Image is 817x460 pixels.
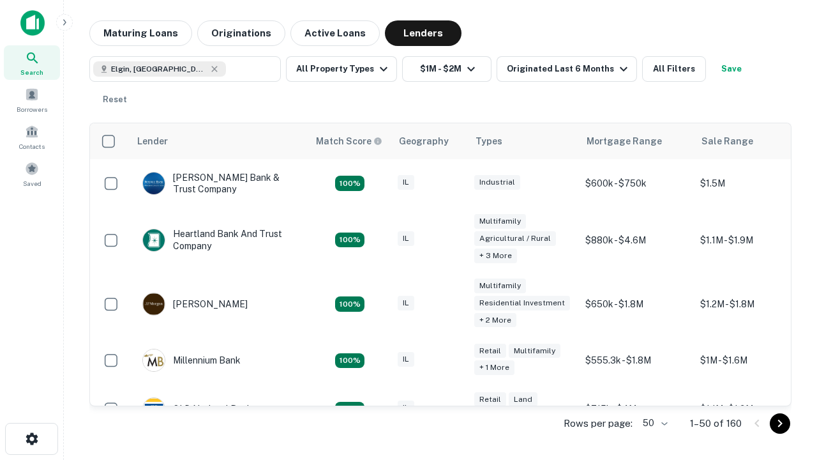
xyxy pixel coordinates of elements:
[474,313,516,328] div: + 2 more
[197,20,285,46] button: Originations
[142,349,241,372] div: Millennium Bank
[398,401,414,415] div: IL
[143,349,165,371] img: picture
[579,385,694,433] td: $715k - $4M
[142,172,296,195] div: [PERSON_NAME] Bank & Trust Company
[402,56,491,82] button: $1M - $2M
[694,385,809,433] td: $1.1M - $1.9M
[17,104,47,114] span: Borrowers
[753,358,817,419] iframe: Chat Widget
[474,344,506,358] div: Retail
[130,123,308,159] th: Lender
[4,157,60,191] a: Saved
[398,175,414,190] div: IL
[398,231,414,246] div: IL
[335,353,364,369] div: Matching Properties: 16, hasApolloMatch: undefined
[564,416,633,431] p: Rows per page:
[694,159,809,208] td: $1.5M
[474,249,517,263] div: + 3 more
[468,123,579,159] th: Types
[19,141,45,151] span: Contacts
[4,119,60,154] a: Contacts
[94,87,135,112] button: Reset
[474,231,556,246] div: Agricultural / Rural
[335,296,364,312] div: Matching Properties: 24, hasApolloMatch: undefined
[385,20,461,46] button: Lenders
[476,134,502,149] div: Types
[690,416,742,431] p: 1–50 of 160
[497,56,637,82] button: Originated Last 6 Months
[399,134,449,149] div: Geography
[143,229,165,251] img: picture
[474,360,514,375] div: + 1 more
[638,414,670,433] div: 50
[316,134,382,148] div: Capitalize uses an advanced AI algorithm to match your search with the best lender. The match sco...
[509,344,560,358] div: Multifamily
[398,296,414,310] div: IL
[694,208,809,272] td: $1.1M - $1.9M
[701,134,753,149] div: Sale Range
[770,413,790,434] button: Go to next page
[308,123,391,159] th: Capitalize uses an advanced AI algorithm to match your search with the best lender. The match sco...
[142,397,252,420] div: OLD National Bank
[4,82,60,117] a: Borrowers
[694,123,809,159] th: Sale Range
[286,56,397,82] button: All Property Types
[474,175,520,190] div: Industrial
[474,296,570,310] div: Residential Investment
[23,178,41,188] span: Saved
[642,56,706,82] button: All Filters
[111,63,207,75] span: Elgin, [GEOGRAPHIC_DATA], [GEOGRAPHIC_DATA]
[142,228,296,251] div: Heartland Bank And Trust Company
[587,134,662,149] div: Mortgage Range
[143,398,165,420] img: picture
[316,134,380,148] h6: Match Score
[143,293,165,315] img: picture
[335,402,364,417] div: Matching Properties: 22, hasApolloMatch: undefined
[507,61,631,77] div: Originated Last 6 Months
[579,272,694,337] td: $650k - $1.8M
[20,10,45,36] img: capitalize-icon.png
[335,176,364,191] div: Matching Properties: 28, hasApolloMatch: undefined
[89,20,192,46] button: Maturing Loans
[4,45,60,80] a: Search
[711,56,752,82] button: Save your search to get updates of matches that match your search criteria.
[579,208,694,272] td: $880k - $4.6M
[694,272,809,337] td: $1.2M - $1.8M
[579,159,694,208] td: $600k - $750k
[290,20,380,46] button: Active Loans
[579,336,694,385] td: $555.3k - $1.8M
[694,336,809,385] td: $1M - $1.6M
[137,134,168,149] div: Lender
[509,392,537,407] div: Land
[391,123,468,159] th: Geography
[142,293,248,316] div: [PERSON_NAME]
[579,123,694,159] th: Mortgage Range
[143,172,165,194] img: picture
[20,67,43,77] span: Search
[474,279,526,293] div: Multifamily
[474,392,506,407] div: Retail
[474,214,526,229] div: Multifamily
[398,352,414,367] div: IL
[335,233,364,248] div: Matching Properties: 20, hasApolloMatch: undefined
